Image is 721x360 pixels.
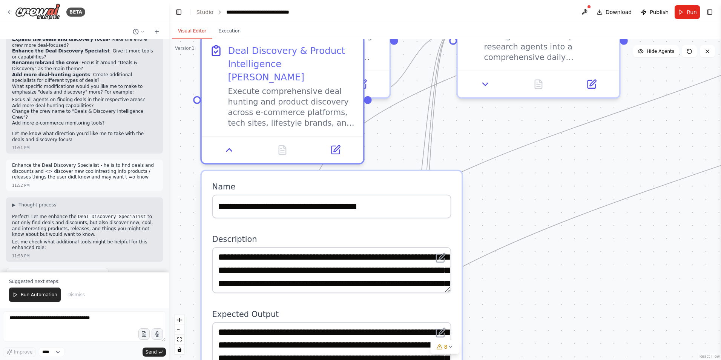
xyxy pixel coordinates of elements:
[594,5,635,19] button: Download
[173,7,184,17] button: Hide left sidebar
[196,9,213,15] a: Studio
[511,76,566,92] button: No output available
[431,340,460,354] button: 8
[313,142,358,158] button: Open in side panel
[212,234,451,245] label: Description
[12,48,110,54] strong: Enhance the Deal Discovery Specialist
[200,35,364,165] div: Deal Discovery & Product Intelligence [PERSON_NAME]Execute comprehensive deal hunting and product...
[569,76,614,92] button: Open in side panel
[138,328,150,340] button: Upload files
[12,97,157,103] li: Focus all agents on finding deals in their respective areas?
[255,142,310,158] button: No output available
[12,253,30,259] div: 11:53 PM
[175,335,184,345] button: fit view
[12,84,157,95] p: What specific modifications would you like me to make to emphasize "deals and discovery" more? Fo...
[12,214,157,238] p: Perfect! Let me enhance the to not only find deals and discounts, but also discover new, cool, an...
[228,86,355,128] div: Execute comprehensive deal hunting and product discovery across e-commerce platforms, tech sites,...
[66,8,85,17] div: BETA
[212,309,451,320] label: Expected Output
[687,8,697,16] span: Run
[151,27,163,36] button: Start a new chat
[675,5,700,19] button: Run
[196,8,306,16] nav: breadcrumb
[12,239,157,251] p: Let me check what additional tools might be helpful for this enhanced role:
[12,183,30,188] div: 11:52 PM
[146,349,157,355] span: Send
[18,202,56,208] span: Thought process
[12,72,90,77] strong: Add more deal-hunting agents
[647,48,674,54] span: Hide Agents
[14,349,32,355] span: Improve
[12,131,157,143] p: Let me know what direction you'd like me to take with the deals and discovery focus!
[228,44,355,83] div: Deal Discovery & Product Intelligence [PERSON_NAME]
[175,315,184,354] div: React Flow controls
[12,145,30,151] div: 11:51 PM
[67,292,85,298] span: Dismiss
[700,354,720,358] a: React Flow attribution
[9,288,61,302] button: Run Automation
[12,120,157,126] li: Add more e-commerce monitoring tools?
[12,60,78,65] strong: Rename/rebrand the crew
[433,325,449,341] button: Open in editor
[704,7,715,17] button: Show right sidebar
[606,8,632,16] span: Download
[12,37,157,48] li: - Make the entire crew more deal-focused?
[175,325,184,335] button: zoom out
[444,343,448,351] span: 8
[484,20,611,62] div: Synthesize and compile intelligence from all specialized research agents into a comprehensive dai...
[212,182,451,192] label: Name
[12,48,157,60] li: - Give it more tools or capabilities?
[12,202,56,208] button: ▶Thought process
[175,345,184,354] button: toggle interactivity
[650,8,669,16] span: Publish
[21,292,57,298] span: Run Automation
[372,28,449,100] g: Edge from d1868355-c423-4e02-ba5f-9737b592c5b3 to e17c51aa-e27c-46ae-88f9-81522be34def
[12,60,157,72] li: - Focus it around "Deals & Discovery" as the main theme?
[12,163,157,180] p: Enhance the Deal Discovery Specialist - he is to find deals and discounts and <> discover new coo...
[254,20,382,62] div: Conduct comprehensive market intelligence research focusing on {target_markets} and {research_top...
[64,288,89,302] button: Dismiss
[638,5,672,19] button: Publish
[175,315,184,325] button: zoom in
[77,214,147,220] code: Deal Discovery Specialist
[3,347,36,357] button: Improve
[130,27,148,36] button: Switch to previous chat
[212,23,247,39] button: Execution
[152,328,163,340] button: Click to speak your automation idea
[15,3,60,20] img: Logo
[12,109,157,120] li: Change the crew name to "Deals & Discovery Intelligence Crew"?
[12,103,157,109] li: Add more deal-hunting capabilities?
[9,278,160,285] p: Suggested next steps:
[20,271,102,277] span: Getting the list of ready-to-use tools
[12,202,15,208] span: ▶
[633,45,679,57] button: Hide Agents
[172,23,212,39] button: Visual Editor
[433,250,449,266] button: Open in editor
[12,37,109,42] strong: Expand the deals and discovery focus
[339,76,384,92] button: Open in side panel
[143,348,166,357] button: Send
[175,45,195,51] div: Version 1
[12,72,157,84] li: - Create additional specialists for different types of deals?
